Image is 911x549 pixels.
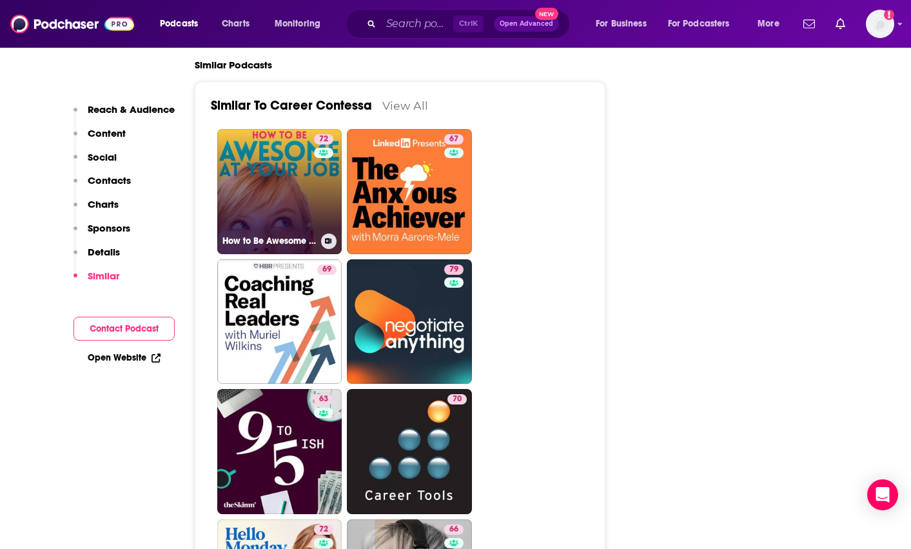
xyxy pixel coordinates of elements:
[319,523,328,536] span: 72
[587,14,663,34] button: open menu
[73,127,126,151] button: Content
[444,524,464,535] a: 66
[381,14,453,34] input: Search podcasts, credits, & more...
[88,151,117,163] p: Social
[319,133,328,146] span: 72
[151,14,215,34] button: open menu
[596,15,647,33] span: For Business
[275,15,320,33] span: Monitoring
[798,13,820,35] a: Show notifications dropdown
[535,8,558,20] span: New
[314,524,333,535] a: 72
[668,15,730,33] span: For Podcasters
[222,15,250,33] span: Charts
[73,270,119,294] button: Similar
[444,134,464,145] a: 67
[317,265,337,275] a: 69
[322,263,331,276] span: 69
[314,134,333,145] a: 72
[866,10,894,38] button: Show profile menu
[160,15,198,33] span: Podcasts
[88,222,130,234] p: Sponsors
[347,129,472,254] a: 67
[10,12,134,36] img: Podchaser - Follow, Share and Rate Podcasts
[88,270,119,282] p: Similar
[347,389,472,514] a: 70
[453,15,484,32] span: Ctrl K
[213,14,257,34] a: Charts
[88,198,119,210] p: Charts
[217,259,342,384] a: 69
[449,133,458,146] span: 67
[449,523,458,536] span: 66
[347,259,472,384] a: 79
[88,174,131,186] p: Contacts
[358,9,582,39] div: Search podcasts, credits, & more...
[500,21,553,27] span: Open Advanced
[830,13,850,35] a: Show notifications dropdown
[447,394,467,404] a: 70
[444,265,464,275] a: 79
[449,263,458,276] span: 79
[211,97,372,114] a: Similar To Career Contessa
[867,479,898,510] div: Open Intercom Messenger
[749,14,796,34] button: open menu
[73,151,117,175] button: Social
[73,103,175,127] button: Reach & Audience
[494,16,559,32] button: Open AdvancedNew
[222,235,316,246] h3: How to Be Awesome at Your Job
[660,14,749,34] button: open menu
[314,394,333,404] a: 63
[266,14,337,34] button: open menu
[88,103,175,115] p: Reach & Audience
[758,15,779,33] span: More
[73,222,130,246] button: Sponsors
[217,389,342,514] a: 63
[195,59,272,71] h2: Similar Podcasts
[453,393,462,406] span: 70
[73,174,131,198] button: Contacts
[866,10,894,38] img: User Profile
[884,10,894,20] svg: Add a profile image
[73,198,119,222] button: Charts
[866,10,894,38] span: Logged in as mresewehr
[319,393,328,406] span: 63
[382,99,428,112] a: View All
[73,317,175,341] button: Contact Podcast
[88,127,126,139] p: Content
[73,246,120,270] button: Details
[88,352,161,363] a: Open Website
[217,129,342,254] a: 72How to Be Awesome at Your Job
[88,246,120,258] p: Details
